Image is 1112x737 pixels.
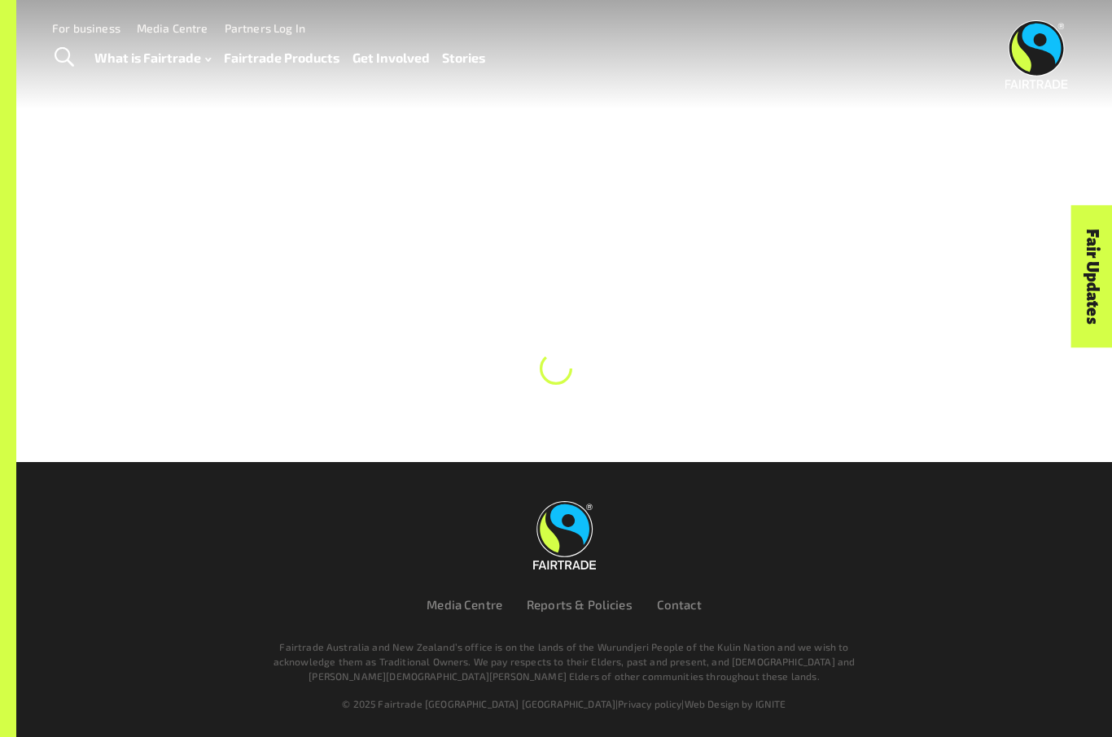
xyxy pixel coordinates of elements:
div: | | [118,696,1010,711]
a: Media Centre [427,597,502,612]
a: What is Fairtrade [94,46,211,70]
img: Fairtrade Australia New Zealand logo [533,501,596,569]
a: Get Involved [352,46,430,70]
a: Contact [657,597,702,612]
a: Media Centre [137,21,208,35]
a: Reports & Policies [527,597,633,612]
a: Fairtrade Products [224,46,339,70]
img: Fairtrade Australia New Zealand logo [1005,20,1068,89]
a: Web Design by IGNITE [685,698,786,709]
a: Stories [442,46,485,70]
span: © 2025 Fairtrade [GEOGRAPHIC_DATA] [GEOGRAPHIC_DATA] [342,698,615,709]
a: For business [52,21,120,35]
p: Fairtrade Australia and New Zealand’s office is on the lands of the Wurundjeri People of the Kuli... [269,639,859,683]
a: Privacy policy [618,698,681,709]
a: Toggle Search [44,37,84,78]
a: Partners Log In [225,21,305,35]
